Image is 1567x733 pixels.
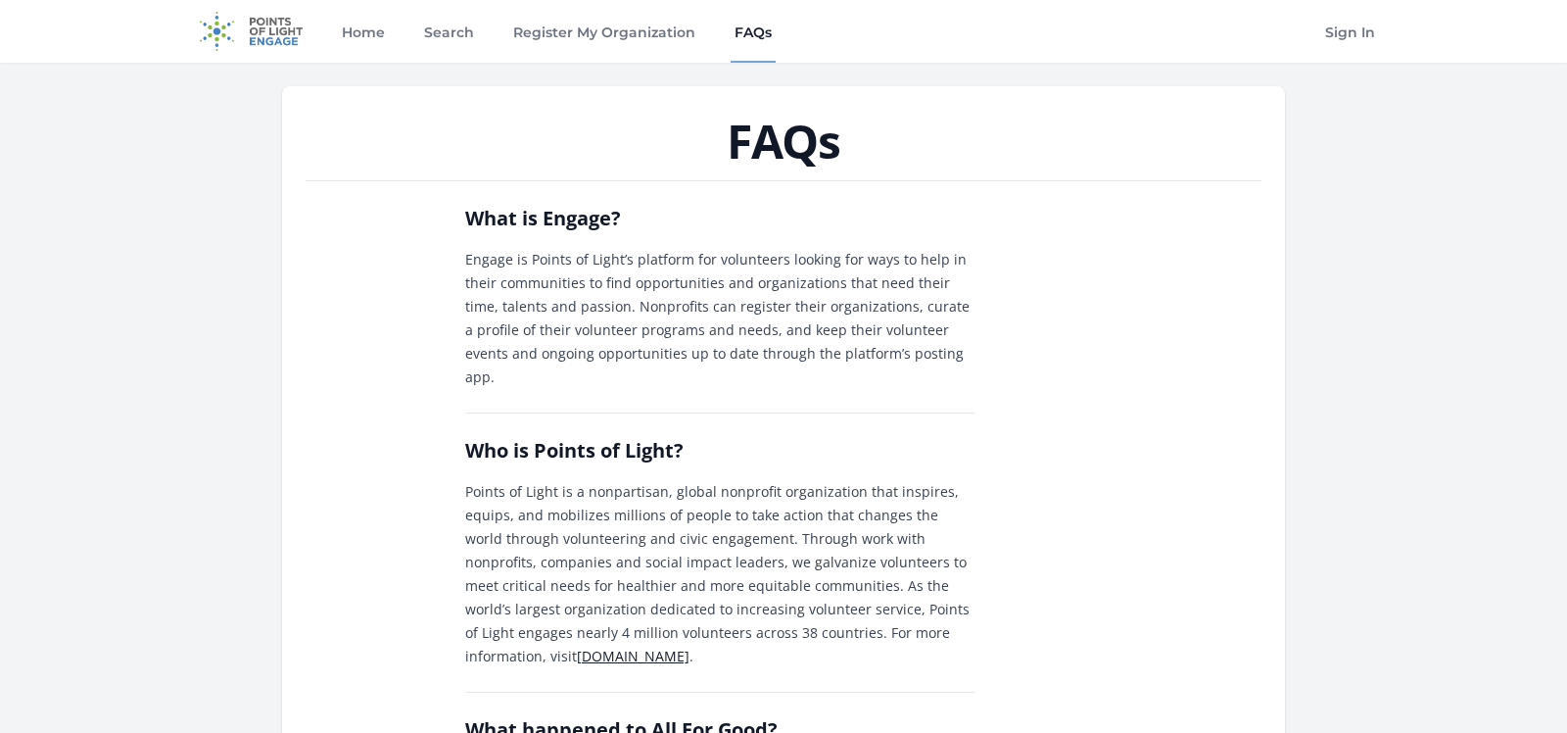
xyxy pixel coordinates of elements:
[465,248,974,389] p: Engage is Points of Light’s platform for volunteers looking for ways to help in their communities...
[577,647,689,665] a: [DOMAIN_NAME]
[465,437,974,464] h2: Who is Points of Light?
[465,480,974,668] p: Points of Light is a nonpartisan, global nonprofit organization that inspires, equips, and mobili...
[465,205,974,232] h2: What is Engage?
[306,118,1261,165] h1: FAQs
